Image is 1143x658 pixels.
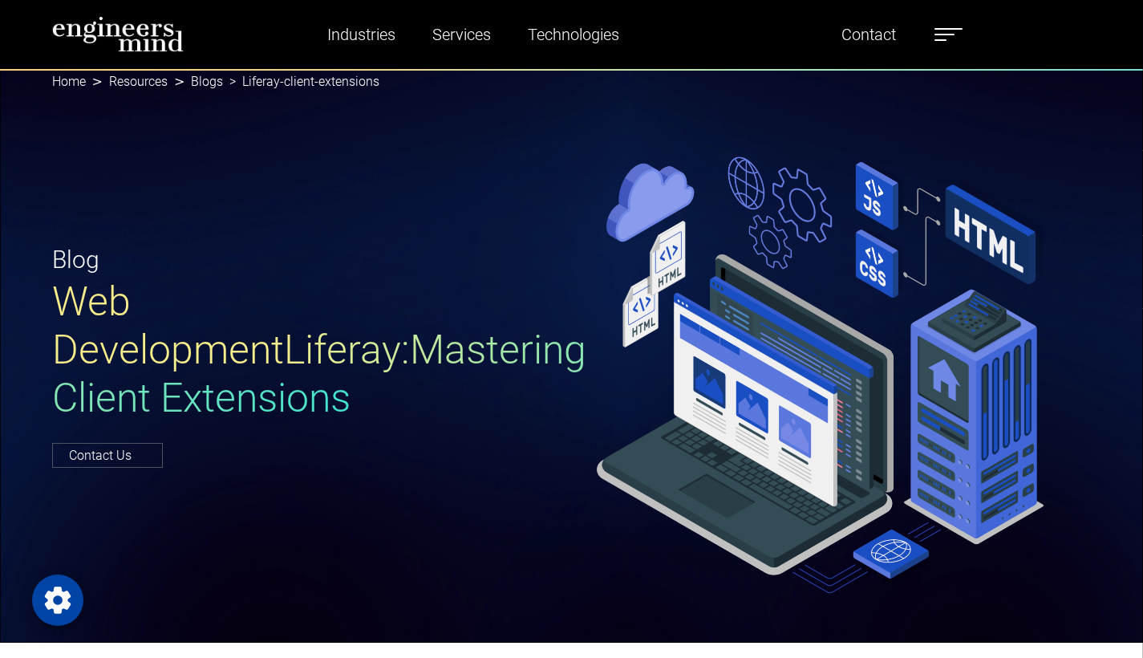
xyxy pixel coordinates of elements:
a: Technologies [521,16,626,53]
p: Blog [52,242,562,278]
li: Liferay-client-extensions [223,72,379,91]
img: logo [52,16,184,52]
nav: breadcrumb [52,64,1092,100]
a: Contact Us [52,443,163,468]
a: Blogs [191,74,223,89]
a: Home [52,74,86,89]
a: Services [426,16,497,53]
span: Web Development Liferay: Mastering Client Extensions [52,278,586,421]
a: Industries [321,16,402,53]
a: Contact [835,16,902,53]
a: Resources [109,74,168,89]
